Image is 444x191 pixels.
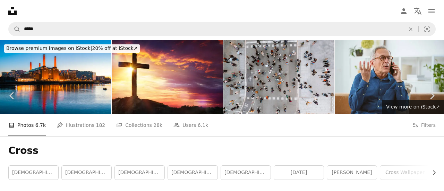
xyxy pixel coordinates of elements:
[116,114,162,136] a: Collections 28k
[96,121,105,129] span: 182
[8,22,436,36] form: Find visuals sitewide
[115,166,164,180] a: [DEMOGRAPHIC_DATA]
[397,4,411,18] a: Log in / Sign up
[173,114,208,136] a: Users 6.1k
[112,40,223,114] img: Crucifixion Of Jesus Christ
[153,121,162,129] span: 28k
[425,4,438,18] button: Menu
[4,44,140,53] div: 20% off at iStock ↗
[412,114,436,136] button: Filters
[403,23,418,36] button: Clear
[428,166,436,180] button: scroll list to the right
[8,145,436,157] h1: Cross
[386,104,440,110] span: View more on iStock ↗
[380,166,430,180] a: cross wallpaper
[62,166,111,180] a: [DEMOGRAPHIC_DATA]
[221,166,271,180] a: [DEMOGRAPHIC_DATA]
[8,7,17,15] a: Home — Unsplash
[419,23,435,36] button: Visual search
[420,62,444,129] a: Next
[411,4,425,18] button: Language
[382,100,444,114] a: View more on iStock↗
[168,166,217,180] a: [DEMOGRAPHIC_DATA][PERSON_NAME]
[274,166,324,180] a: [DATE]
[6,45,92,51] span: Browse premium images on iStock |
[223,40,334,114] img: Pedestrian crowd crossing crosswalk, top view
[327,166,377,180] a: [PERSON_NAME]
[57,114,105,136] a: Illustrations 182
[9,166,58,180] a: [DEMOGRAPHIC_DATA]
[198,121,208,129] span: 6.1k
[9,23,20,36] button: Search Unsplash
